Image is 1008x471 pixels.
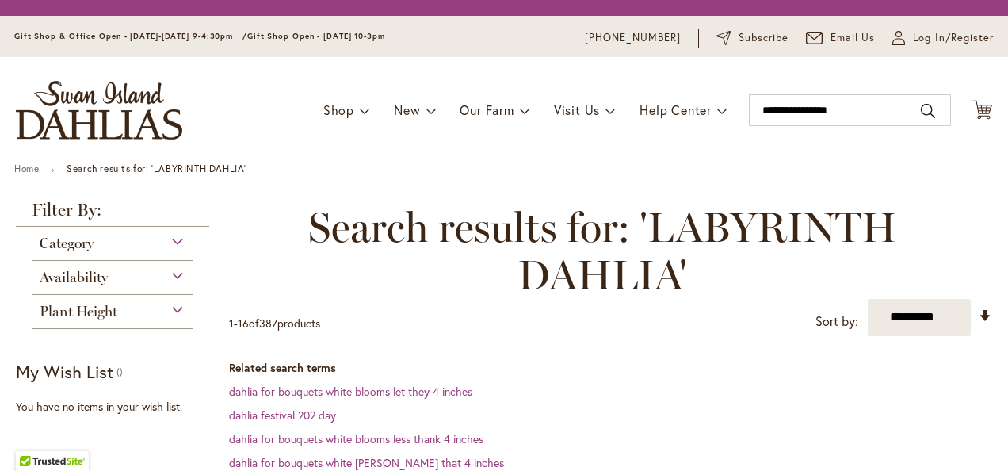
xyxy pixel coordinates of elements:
[40,303,117,320] span: Plant Height
[640,101,712,118] span: Help Center
[892,30,994,46] a: Log In/Register
[806,30,876,46] a: Email Us
[40,235,94,252] span: Category
[229,455,504,470] a: dahlia for bouquets white [PERSON_NAME] that 4 inches
[40,269,108,286] span: Availability
[247,31,385,41] span: Gift Shop Open - [DATE] 10-3pm
[830,30,876,46] span: Email Us
[229,204,976,299] span: Search results for: 'LABYRINTH DAHLIA'
[16,201,209,227] strong: Filter By:
[14,31,247,41] span: Gift Shop & Office Open - [DATE]-[DATE] 9-4:30pm /
[229,316,234,331] span: 1
[229,360,992,376] dt: Related search terms
[323,101,354,118] span: Shop
[913,30,994,46] span: Log In/Register
[716,30,788,46] a: Subscribe
[815,307,858,336] label: Sort by:
[554,101,600,118] span: Visit Us
[229,431,483,446] a: dahlia for bouquets white blooms less thank 4 inches
[229,408,336,423] a: dahlia festival 202 day
[16,81,182,140] a: store logo
[14,163,39,174] a: Home
[229,311,320,336] p: - of products
[739,30,788,46] span: Subscribe
[394,101,420,118] span: New
[229,384,472,399] a: dahlia for bouquets white blooms let they 4 inches
[67,163,246,174] strong: Search results for: 'LABYRINTH DAHLIA'
[921,98,935,124] button: Search
[259,316,277,331] span: 387
[460,101,514,118] span: Our Farm
[16,360,113,383] strong: My Wish List
[238,316,249,331] span: 16
[585,30,681,46] a: [PHONE_NUMBER]
[16,399,220,415] div: You have no items in your wish list.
